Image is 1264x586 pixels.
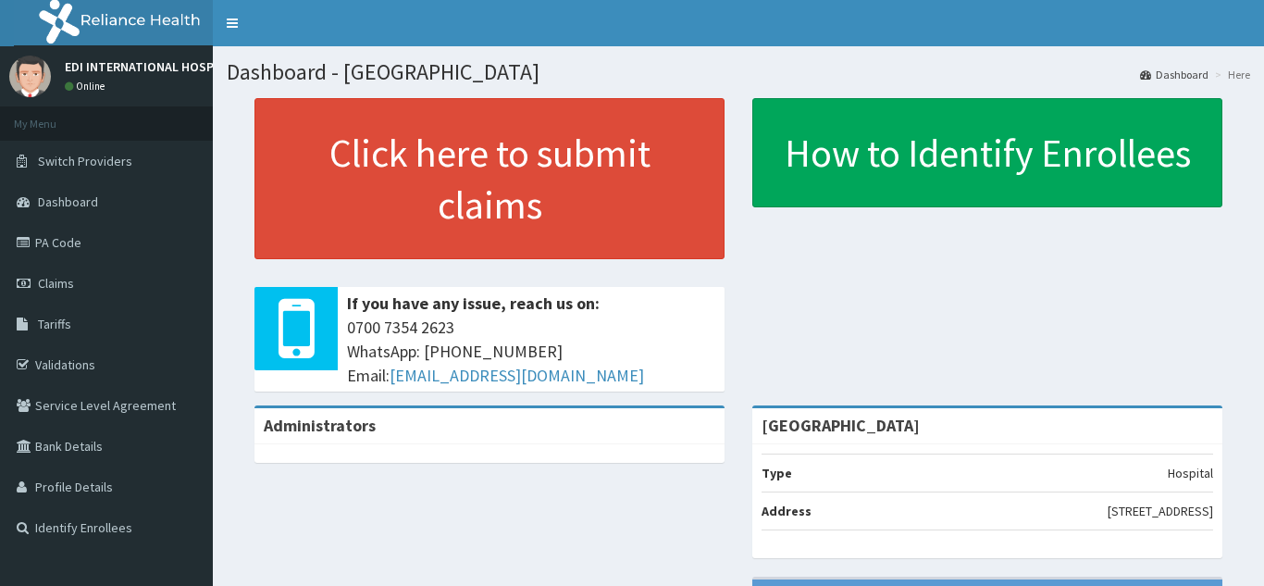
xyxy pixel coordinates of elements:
[1168,464,1213,482] p: Hospital
[347,316,715,387] span: 0700 7354 2623 WhatsApp: [PHONE_NUMBER] Email:
[762,465,792,481] b: Type
[227,60,1250,84] h1: Dashboard - [GEOGRAPHIC_DATA]
[390,365,644,386] a: [EMAIL_ADDRESS][DOMAIN_NAME]
[762,503,812,519] b: Address
[9,56,51,97] img: User Image
[264,415,376,436] b: Administrators
[38,153,132,169] span: Switch Providers
[38,316,71,332] span: Tariffs
[1140,67,1208,82] a: Dashboard
[1108,502,1213,520] p: [STREET_ADDRESS]
[762,415,920,436] strong: [GEOGRAPHIC_DATA]
[38,275,74,292] span: Claims
[752,98,1222,207] a: How to Identify Enrollees
[347,293,600,314] b: If you have any issue, reach us on:
[38,193,98,210] span: Dashboard
[65,80,109,93] a: Online
[65,60,263,73] p: EDI INTERNATIONAL HOSPITAL LTD
[1210,67,1250,82] li: Here
[254,98,725,259] a: Click here to submit claims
